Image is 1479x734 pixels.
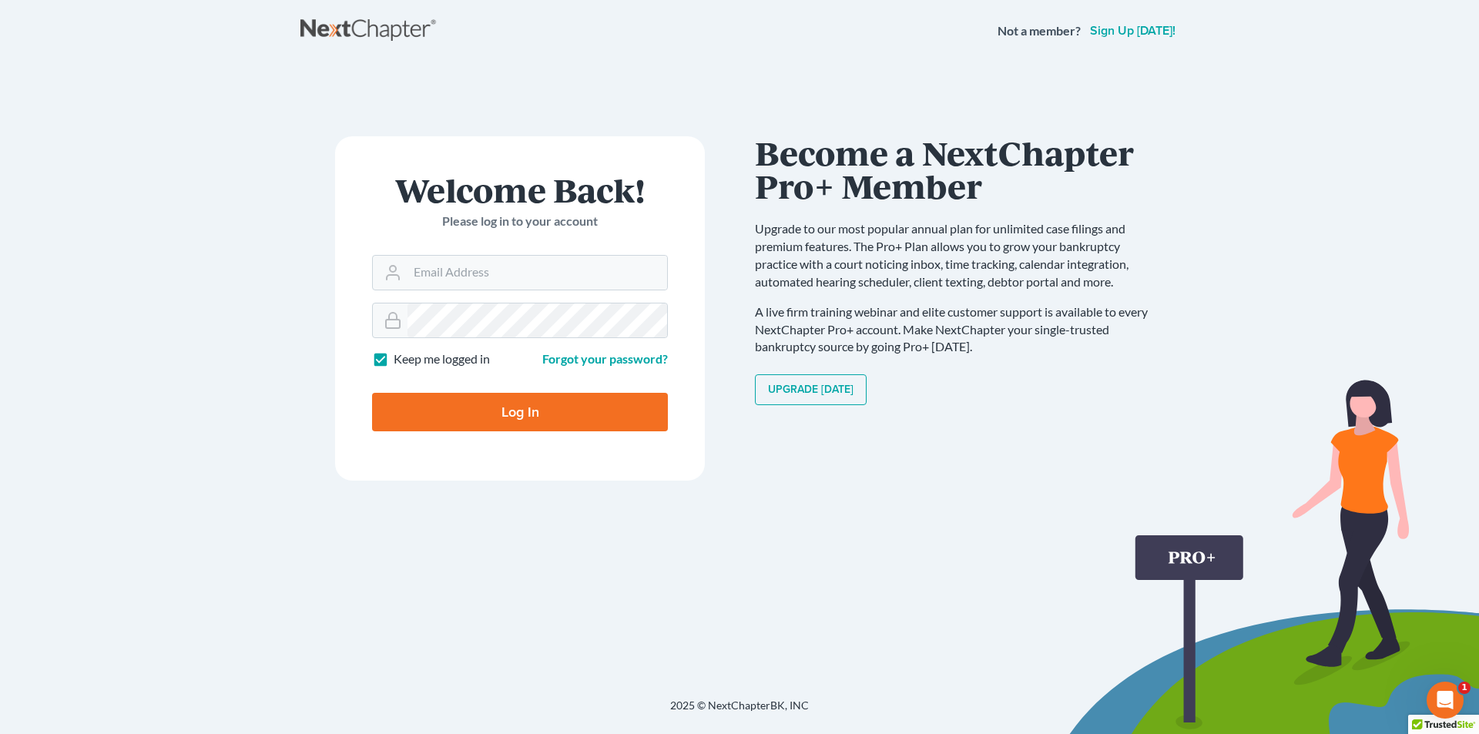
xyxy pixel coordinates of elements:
a: Forgot your password? [542,351,668,366]
p: A live firm training webinar and elite customer support is available to every NextChapter Pro+ ac... [755,303,1163,357]
h1: Welcome Back! [372,173,668,206]
h1: Become a NextChapter Pro+ Member [755,136,1163,202]
strong: Not a member? [998,22,1081,40]
input: Email Address [407,256,667,290]
p: Upgrade to our most popular annual plan for unlimited case filings and premium features. The Pro+... [755,220,1163,290]
div: 2025 © NextChapterBK, INC [300,698,1179,726]
label: Keep me logged in [394,350,490,368]
iframe: Intercom live chat [1427,682,1464,719]
span: 1 [1458,682,1471,694]
a: Sign up [DATE]! [1087,25,1179,37]
p: Please log in to your account [372,213,668,230]
input: Log In [372,393,668,431]
a: Upgrade [DATE] [755,374,867,405]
